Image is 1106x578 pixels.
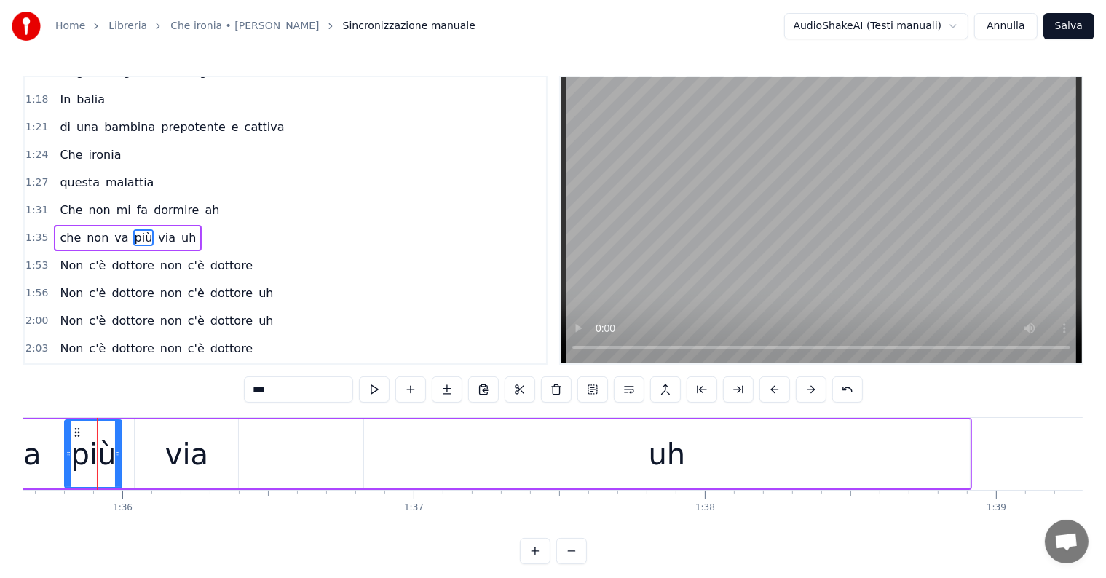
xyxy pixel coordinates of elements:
[186,285,206,301] span: c'è
[343,19,475,33] span: Sincronizzazione manuale
[649,432,686,476] div: uh
[87,340,107,357] span: c'è
[58,312,84,329] span: Non
[71,432,116,476] div: più
[25,120,48,135] span: 1:21
[133,229,154,246] span: più
[58,229,82,246] span: che
[87,285,107,301] span: c'è
[230,119,240,135] span: e
[1045,520,1089,563] div: Aprire la chat
[25,175,48,190] span: 1:27
[209,340,254,357] span: dottore
[75,119,100,135] span: una
[186,312,206,329] span: c'è
[25,286,48,301] span: 1:56
[404,502,424,514] div: 1:37
[104,174,155,191] span: malattia
[115,202,133,218] span: mi
[55,19,475,33] nav: breadcrumb
[695,502,715,514] div: 1:38
[55,19,85,33] a: Home
[209,257,254,274] span: dottore
[58,285,84,301] span: Non
[157,229,177,246] span: via
[25,314,48,328] span: 2:00
[974,13,1038,39] button: Annulla
[152,202,200,218] span: dormire
[87,257,107,274] span: c'è
[6,432,41,476] div: va
[159,257,183,274] span: non
[12,12,41,41] img: youka
[209,285,254,301] span: dottore
[135,202,149,218] span: fa
[159,312,183,329] span: non
[257,312,274,329] span: uh
[25,341,48,356] span: 2:03
[170,19,319,33] a: Che ironia • [PERSON_NAME]
[85,229,110,246] span: non
[165,432,208,476] div: via
[257,285,274,301] span: uh
[25,148,48,162] span: 1:24
[159,340,183,357] span: non
[75,91,106,108] span: balia
[180,229,197,246] span: uh
[186,257,206,274] span: c'è
[110,340,155,357] span: dottore
[987,502,1006,514] div: 1:39
[113,502,133,514] div: 1:36
[58,119,72,135] span: di
[204,202,221,218] span: ah
[58,146,84,163] span: Che
[1043,13,1094,39] button: Salva
[159,285,183,301] span: non
[108,19,147,33] a: Libreria
[25,231,48,245] span: 1:35
[58,174,101,191] span: questa
[186,340,206,357] span: c'è
[58,91,72,108] span: In
[110,285,155,301] span: dottore
[110,312,155,329] span: dottore
[209,312,254,329] span: dottore
[103,119,157,135] span: bambina
[110,257,155,274] span: dottore
[87,146,123,163] span: ironia
[58,257,84,274] span: Non
[243,119,286,135] span: cattiva
[25,92,48,107] span: 1:18
[159,119,227,135] span: prepotente
[25,203,48,218] span: 1:31
[58,202,84,218] span: Che
[58,340,84,357] span: Non
[25,258,48,273] span: 1:53
[87,202,112,218] span: non
[87,312,107,329] span: c'è
[113,229,130,246] span: va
